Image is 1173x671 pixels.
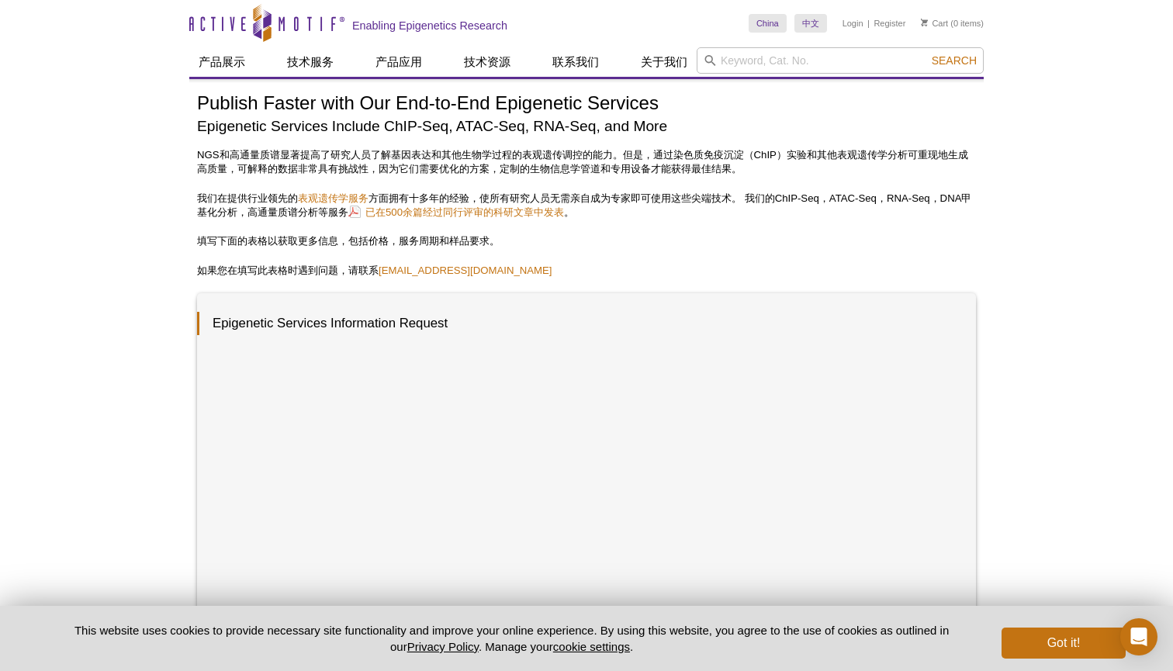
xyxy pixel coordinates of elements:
h1: Publish Faster with Our End-to-End Epigenetic Services [197,93,976,116]
a: Cart [921,18,948,29]
a: 技术资源 [455,47,520,77]
img: Your Cart [921,19,928,26]
a: 中文 [794,14,827,33]
a: 已在500余篇经过同行评审的科研文章中发表 [348,205,564,220]
a: 关于我们 [631,47,697,77]
h3: Epigenetic Services Information Request [197,312,960,335]
p: This website uses cookies to provide necessary site functionality and improve your online experie... [47,622,976,655]
p: 填写下面的表格以获取更多信息，包括价格，服务周期和样品要求。 [197,234,976,248]
a: 表观遗传学服务 [298,192,369,204]
a: Register [874,18,905,29]
button: Search [927,54,981,67]
a: China [749,14,787,33]
h2: Epigenetic Services Include ChIP-Seq, ATAC-Seq, RNA-Seq, and More [197,116,976,137]
p: 如果您在填写此表格时遇到问题，请联系 [197,264,976,278]
a: [EMAIL_ADDRESS][DOMAIN_NAME] [379,265,552,276]
span: Search [932,54,977,67]
a: 产品展示 [189,47,254,77]
li: | [867,14,870,33]
button: Got it! [1002,628,1126,659]
a: 产品应用 [366,47,431,77]
a: Login [843,18,863,29]
button: cookie settings [553,640,630,653]
h2: Enabling Epigenetics Research [352,19,507,33]
div: Open Intercom Messenger [1120,618,1157,655]
a: 技术服务 [278,47,343,77]
p: NGS和高通量质谱显著提高了研究人员了解基因表达和其他生物学过程的表观遗传调控的能力。但是，通过染色质免疫沉淀（ChIP）实验和其他表观遗传学分析可重现地生成高质量，可解释的数据非常具有挑战性，... [197,148,976,176]
p: 我们在提供行业领先的 方面拥有十多年的经验，使所有研究人员无需亲自成为专家即可使用这些尖端技术。 我们的ChIP-Seq，ATAC-Seq，RNA-Seq，DNA甲基化分析，高通量质谱分析等服务 。 [197,192,976,220]
a: Privacy Policy [407,640,479,653]
a: 联系我们 [543,47,608,77]
input: Keyword, Cat. No. [697,47,984,74]
li: (0 items) [921,14,984,33]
